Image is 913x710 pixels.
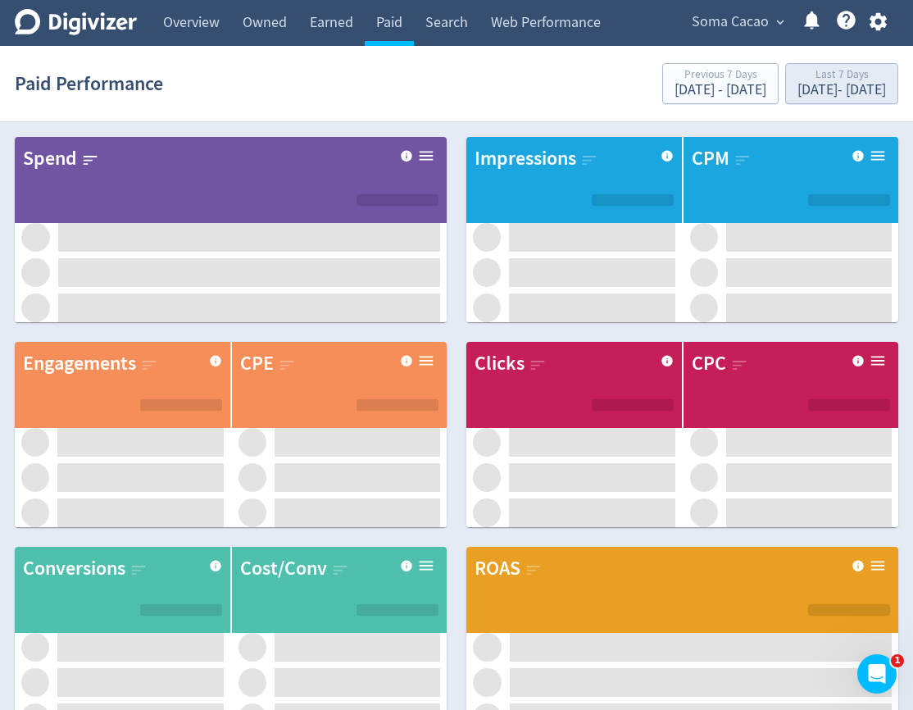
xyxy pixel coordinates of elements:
[692,145,729,173] div: CPM
[475,555,520,583] div: ROAS
[891,654,904,667] span: 1
[475,350,525,378] div: Clicks
[797,83,886,98] div: [DATE] - [DATE]
[675,83,766,98] div: [DATE] - [DATE]
[857,654,897,694] iframe: Intercom live chat
[23,555,125,583] div: Conversions
[475,145,576,173] div: Impressions
[240,350,274,378] div: CPE
[662,63,779,104] button: Previous 7 Days[DATE] - [DATE]
[686,9,788,35] button: Soma Cacao
[23,145,77,173] div: Spend
[23,350,136,378] div: Engagements
[240,555,327,583] div: Cost/Conv
[675,69,766,83] div: Previous 7 Days
[692,350,726,378] div: CPC
[15,57,163,110] h1: Paid Performance
[797,69,886,83] div: Last 7 Days
[692,9,769,35] span: Soma Cacao
[785,63,898,104] button: Last 7 Days[DATE]- [DATE]
[773,15,788,30] span: expand_more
